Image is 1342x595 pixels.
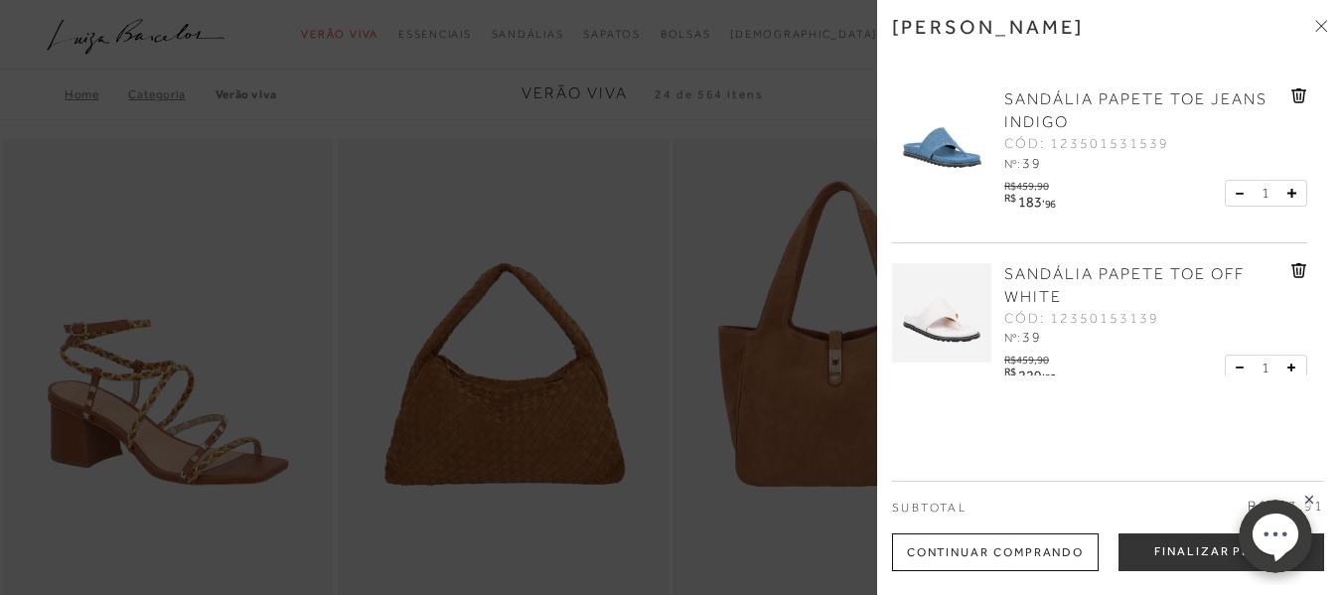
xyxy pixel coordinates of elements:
span: Subtotal [892,501,967,515]
span: 183 [1018,194,1042,210]
span: 229 [1018,368,1042,383]
div: Continuar Comprando [892,533,1099,571]
span: 96 [1045,198,1056,210]
i: , [1042,193,1056,204]
span: CÓD: 12350153139 [1004,309,1159,329]
i: R$ [1004,367,1015,377]
img: SANDÁLIA PAPETE TOE JEANS INDIGO [892,88,991,188]
img: SANDÁLIA PAPETE TOE OFF WHITE [892,263,991,363]
span: Nº: [1004,331,1020,345]
span: Nº: [1004,157,1020,171]
div: R$459,90 [1004,349,1059,366]
i: R$ [1004,193,1015,204]
i: , [1042,367,1056,377]
h3: [PERSON_NAME] [892,15,1085,39]
span: 1 [1262,183,1269,204]
span: 39 [1022,155,1042,171]
a: SANDÁLIA PAPETE TOE JEANS INDIGO [1004,88,1286,134]
span: 39 [1022,329,1042,345]
span: 1 [1262,358,1269,378]
span: SANDÁLIA PAPETE TOE JEANS INDIGO [1004,90,1267,131]
a: SANDÁLIA PAPETE TOE OFF WHITE [1004,263,1286,309]
span: SANDÁLIA PAPETE TOE OFF WHITE [1004,265,1245,306]
span: 95 [1045,372,1056,383]
div: R$459,90 [1004,175,1059,192]
span: CÓD: 123501531539 [1004,134,1169,154]
button: Finalizar Pedido [1118,533,1324,571]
